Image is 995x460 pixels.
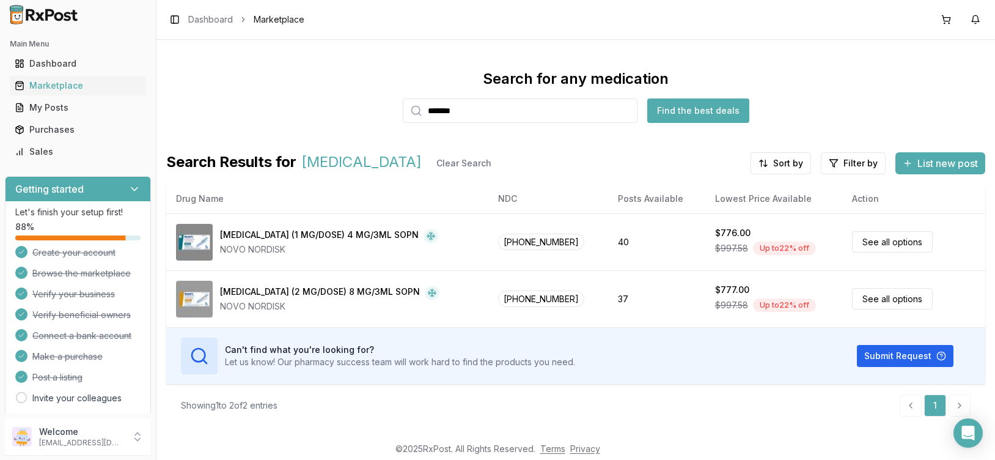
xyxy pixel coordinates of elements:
[895,158,985,171] a: List new post
[176,281,213,317] img: Ozempic (2 MG/DOSE) 8 MG/3ML SOPN
[32,392,122,404] a: Invite your colleagues
[715,242,748,254] span: $997.58
[15,102,141,114] div: My Posts
[895,152,985,174] button: List new post
[751,152,811,174] button: Sort by
[301,152,422,174] span: [MEDICAL_DATA]
[12,427,32,447] img: User avatar
[220,300,439,313] div: NOVO NORDISK
[5,54,151,73] button: Dashboard
[852,231,933,253] a: See all options
[647,98,749,123] button: Find the best deals
[10,119,146,141] a: Purchases
[32,267,131,280] span: Browse the marketplace
[498,291,584,307] span: [PHONE_NUMBER]
[488,184,609,213] th: NDC
[773,157,803,169] span: Sort by
[753,299,816,312] div: Up to 22 % off
[10,97,146,119] a: My Posts
[220,243,438,256] div: NOVO NORDISK
[608,184,705,213] th: Posts Available
[608,270,705,327] td: 37
[10,141,146,163] a: Sales
[15,124,141,136] div: Purchases
[715,284,749,296] div: $777.00
[427,152,501,174] button: Clear Search
[5,5,83,24] img: RxPost Logo
[924,395,946,417] a: 1
[540,443,565,454] a: Terms
[188,13,233,26] a: Dashboard
[15,221,34,233] span: 88 %
[857,345,953,367] button: Submit Request
[842,184,985,213] th: Action
[715,227,751,239] div: $776.00
[917,156,978,171] span: List new post
[5,98,151,117] button: My Posts
[608,213,705,270] td: 40
[10,39,146,49] h2: Main Menu
[5,76,151,95] button: Marketplace
[166,184,488,213] th: Drug Name
[188,13,304,26] nav: breadcrumb
[32,309,131,321] span: Verify beneficial owners
[10,53,146,75] a: Dashboard
[852,288,933,310] a: See all options
[220,286,420,300] div: [MEDICAL_DATA] (2 MG/DOSE) 8 MG/3ML SOPN
[166,152,296,174] span: Search Results for
[15,182,84,196] h3: Getting started
[705,184,842,213] th: Lowest Price Available
[5,142,151,161] button: Sales
[900,395,971,417] nav: pagination
[498,234,584,250] span: [PHONE_NUMBER]
[843,157,878,169] span: Filter by
[570,443,600,454] a: Privacy
[32,288,115,300] span: Verify your business
[220,229,419,243] div: [MEDICAL_DATA] (1 MG/DOSE) 4 MG/3ML SOPN
[225,344,575,356] h3: Can't find what you're looking for?
[10,75,146,97] a: Marketplace
[715,299,748,311] span: $997.58
[15,57,141,70] div: Dashboard
[821,152,886,174] button: Filter by
[32,247,116,259] span: Create your account
[225,356,575,368] p: Let us know! Our pharmacy success team will work hard to find the products you need.
[753,242,816,255] div: Up to 22 % off
[181,399,277,412] div: Showing 1 to 2 of 2 entries
[32,371,83,384] span: Post a listing
[32,351,103,363] span: Make a purchase
[15,146,141,158] div: Sales
[15,206,141,218] p: Let's finish your setup first!
[32,330,131,342] span: Connect a bank account
[15,80,141,92] div: Marketplace
[176,224,213,261] img: Ozempic (1 MG/DOSE) 4 MG/3ML SOPN
[39,438,124,448] p: [EMAIL_ADDRESS][DOMAIN_NAME]
[5,120,151,139] button: Purchases
[483,69,669,89] div: Search for any medication
[953,418,983,448] div: Open Intercom Messenger
[39,426,124,438] p: Welcome
[254,13,304,26] span: Marketplace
